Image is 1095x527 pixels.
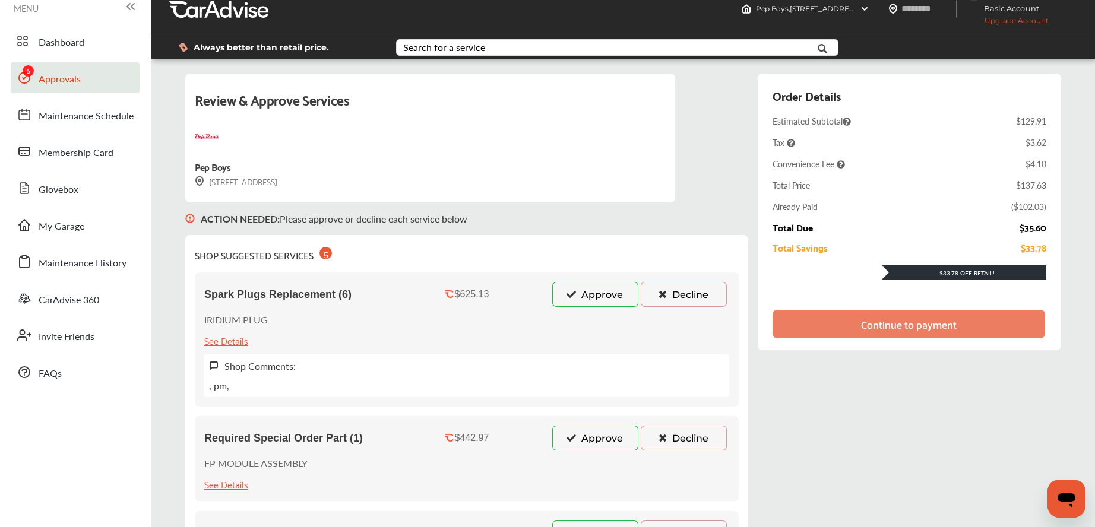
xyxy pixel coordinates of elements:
div: 5 [319,247,332,259]
button: Approve [552,282,638,307]
div: Continue to payment [861,318,957,330]
div: Order Details [773,85,841,106]
a: Membership Card [11,136,140,167]
span: Membership Card [39,145,113,161]
div: $4.10 [1026,158,1046,170]
a: Dashboard [11,26,140,56]
div: Total Savings [773,242,828,253]
a: Approvals [11,62,140,93]
a: Maintenance History [11,246,140,277]
a: CarAdvise 360 [11,283,140,314]
span: Invite Friends [39,329,94,345]
div: $3.62 [1026,136,1046,148]
a: Glovebox [11,173,140,204]
div: $137.63 [1016,179,1046,191]
span: Upgrade Account [967,16,1049,31]
span: FAQs [39,366,62,382]
a: Maintenance Schedule [11,99,140,130]
div: See Details [204,476,248,492]
div: $442.97 [455,433,489,443]
label: Shop Comments: [224,359,296,373]
span: Pep Boys , [STREET_ADDRESS] SOUTHAVEN , MS 38671 [756,4,938,13]
div: $625.13 [455,289,489,300]
div: Review & Approve Services [195,88,666,125]
span: Required Special Order Part (1) [204,432,363,445]
button: Approve [552,426,638,450]
span: Tax [773,136,795,148]
span: Dashboard [39,35,84,50]
p: Please approve or decline each service below [201,212,467,226]
img: header-down-arrow.9dd2ce7d.svg [860,4,869,14]
a: My Garage [11,209,140,240]
a: FAQs [11,357,140,388]
span: Spark Plugs Replacement (6) [204,288,352,301]
span: Glovebox [39,182,78,198]
img: svg+xml;base64,PHN2ZyB3aWR0aD0iMTYiIGhlaWdodD0iMTciIHZpZXdCb3g9IjAgMCAxNiAxNyIgZmlsbD0ibm9uZSIgeG... [185,202,195,235]
img: header-home-logo.8d720a4f.svg [742,4,751,14]
span: My Garage [39,219,84,234]
p: , pm, [209,379,229,392]
div: $129.91 [1016,115,1046,127]
div: $33.78 [1021,242,1046,253]
div: Search for a service [403,43,485,52]
img: svg+xml;base64,PHN2ZyB3aWR0aD0iMTYiIGhlaWdodD0iMTciIHZpZXdCb3g9IjAgMCAxNiAxNyIgZmlsbD0ibm9uZSIgeG... [195,176,204,186]
div: [STREET_ADDRESS] [195,174,277,188]
div: See Details [204,332,248,348]
img: logo-pepboys.png [195,125,219,149]
button: Decline [641,282,727,307]
img: svg+xml;base64,PHN2ZyB3aWR0aD0iMTYiIGhlaWdodD0iMTciIHZpZXdCb3g9IjAgMCAxNiAxNyIgZmlsbD0ibm9uZSIgeG... [209,361,219,371]
span: Approvals [39,72,81,87]
p: IRIDIUM PLUG [204,313,268,326]
b: ACTION NEEDED : [201,212,280,226]
a: Invite Friends [11,320,140,351]
div: Total Due [773,222,813,233]
div: ( $102.03 ) [1011,201,1046,212]
p: FP MODULE ASSEMBLY [204,456,308,470]
span: Convenience Fee [773,158,845,170]
img: location_vector.a44bc228.svg [888,4,898,14]
div: Pep Boys [195,158,230,174]
span: Basic Account [968,2,1048,15]
span: Maintenance Schedule [39,109,134,124]
div: SHOP SUGGESTED SERVICES [195,245,332,263]
div: $33.78 Off Retail! [882,269,1046,277]
span: CarAdvise 360 [39,293,99,308]
button: Decline [641,426,727,450]
span: Maintenance History [39,256,126,271]
div: Already Paid [773,201,818,212]
div: Total Price [773,179,810,191]
span: Estimated Subtotal [773,115,851,127]
iframe: Button to launch messaging window [1047,480,1085,518]
span: MENU [14,4,39,13]
div: $35.60 [1020,222,1046,233]
img: dollor_label_vector.a70140d1.svg [179,42,188,52]
span: Always better than retail price. [194,43,329,52]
